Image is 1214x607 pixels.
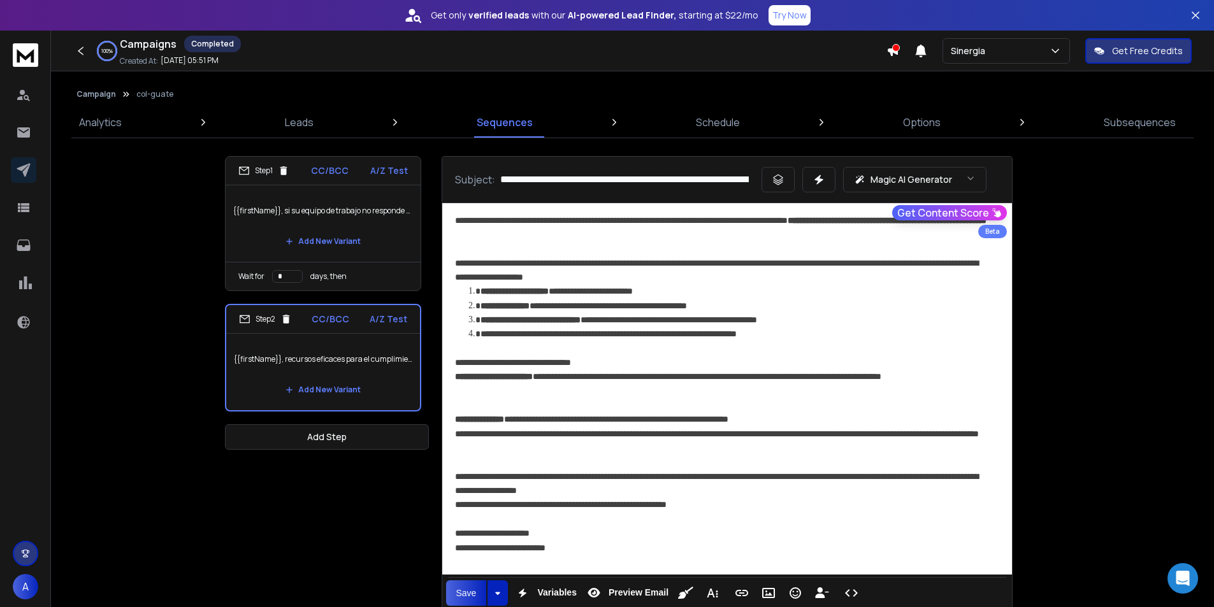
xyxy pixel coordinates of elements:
p: Analytics [79,115,122,130]
p: {{firstName}}, si su equipo de trabajo no responde a las expectativas de resultado, esto le inter... [233,193,413,229]
button: Emoticons [783,580,807,606]
button: Add New Variant [275,229,371,254]
li: Step2CC/BCCA/Z Test{{firstName}}, recursos eficaces para el cumplimiento de las metas corporativa... [225,304,421,411]
button: Clean HTML [674,580,698,606]
strong: AI-powered Lead Finder, [568,9,676,22]
button: Code View [839,580,864,606]
div: Open Intercom Messenger [1167,563,1198,594]
p: Sequences [477,115,533,130]
button: A [13,574,38,599]
button: Variables [510,580,579,606]
a: Schedule [688,107,748,138]
div: Step 1 [238,165,289,176]
h1: Campaigns [120,36,177,52]
a: Sequences [469,107,540,138]
p: Subject: [455,172,495,187]
img: logo [13,43,38,67]
div: Beta [978,225,1007,238]
button: Save [446,580,487,606]
span: Variables [535,587,579,598]
button: Get Content Score [892,205,1007,220]
p: A/Z Test [370,164,408,177]
button: Try Now [769,5,811,25]
p: {{firstName}}, recursos eficaces para el cumplimiento de las metas corporativas de {{companyName}} [234,341,412,377]
a: Options [895,107,948,138]
a: Leads [277,107,321,138]
a: Subsequences [1096,107,1183,138]
p: CC/BCC [311,164,349,177]
p: Options [903,115,941,130]
p: Created At: [120,56,158,66]
p: Leads [285,115,314,130]
button: Insert Unsubscribe Link [810,580,834,606]
p: Sinergia [951,45,990,57]
button: Magic AI Generator [843,167,986,192]
p: 100 % [101,47,113,55]
p: Try Now [772,9,807,22]
button: Insert Image (Ctrl+P) [756,580,781,606]
p: days, then [310,271,347,282]
a: Analytics [71,107,129,138]
button: Get Free Credits [1085,38,1192,64]
button: Campaign [76,89,116,99]
strong: verified leads [468,9,529,22]
p: Magic AI Generator [871,173,952,186]
button: Insert Link (Ctrl+K) [730,580,754,606]
p: CC/BCC [312,313,349,325]
div: Step 2 [239,313,292,325]
p: Get only with our starting at $22/mo [431,9,758,22]
div: Completed [184,36,241,52]
li: Step1CC/BCCA/Z Test{{firstName}}, si su equipo de trabajo no responde a las expectativas de resul... [225,156,421,291]
p: [DATE] 05:51 PM [161,55,219,66]
button: More Text [700,580,725,606]
button: Preview Email [582,580,671,606]
p: Schedule [696,115,740,130]
button: Add New Variant [275,377,371,403]
p: Get Free Credits [1112,45,1183,57]
p: A/Z Test [370,313,407,325]
span: Preview Email [606,587,671,598]
p: col-guate [136,89,173,99]
p: Subsequences [1104,115,1176,130]
button: Add Step [225,424,429,450]
p: Wait for [238,271,264,282]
